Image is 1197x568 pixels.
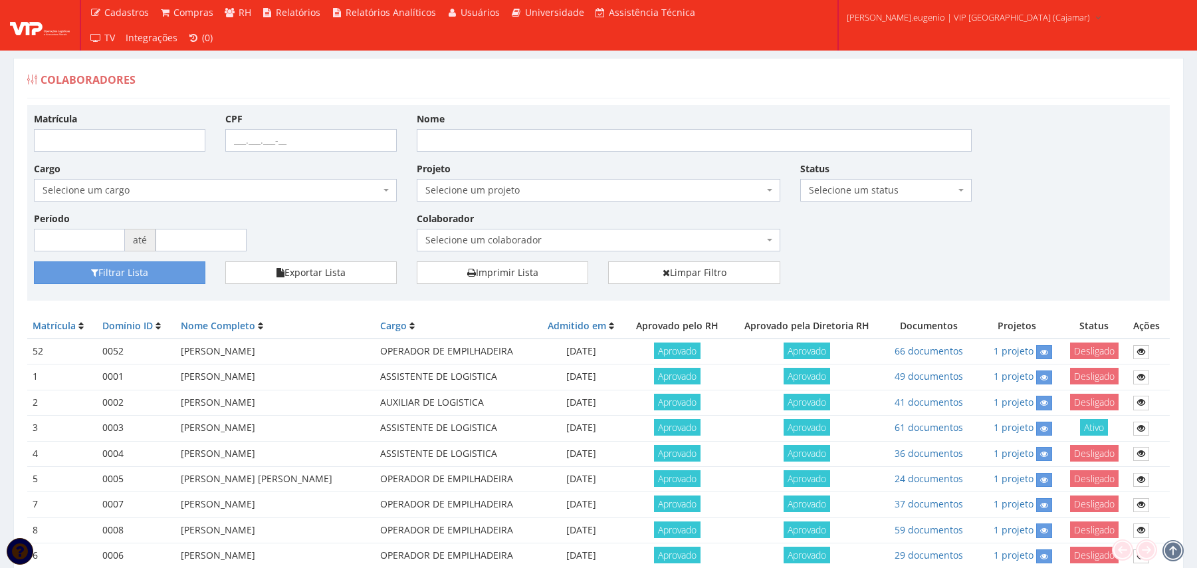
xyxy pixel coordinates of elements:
[895,447,963,460] a: 36 documentos
[27,492,97,517] td: 7
[973,314,1060,339] th: Projetos
[104,31,115,44] span: TV
[225,112,243,126] label: CPF
[994,370,1034,382] a: 1 projeto
[97,339,175,364] td: 0052
[183,25,219,51] a: (0)
[1070,343,1119,359] span: Desligado
[175,339,375,364] td: [PERSON_NAME]
[784,419,830,436] span: Aprovado
[538,441,625,466] td: [DATE]
[994,549,1034,561] a: 1 projeto
[97,390,175,415] td: 0002
[1128,314,1170,339] th: Ações
[538,517,625,543] td: [DATE]
[425,184,763,197] span: Selecione um projeto
[784,368,830,384] span: Aprovado
[34,261,205,284] button: Filtrar Lista
[375,364,538,390] td: ASSISTENTE DE LOGISTICA
[525,6,584,19] span: Universidade
[417,212,474,225] label: Colaborador
[27,416,97,441] td: 3
[895,396,963,408] a: 41 documentos
[97,416,175,441] td: 0003
[895,497,963,510] a: 37 documentos
[346,6,436,19] span: Relatórios Analíticos
[895,345,963,357] a: 66 documentos
[784,547,830,563] span: Aprovado
[84,25,120,51] a: TV
[654,445,701,462] span: Aprovado
[225,129,397,152] input: ___.___.___-__
[654,394,701,410] span: Aprovado
[784,394,830,410] span: Aprovado
[895,549,963,561] a: 29 documentos
[425,233,763,247] span: Selecione um colaborador
[994,472,1034,485] a: 1 projeto
[120,25,183,51] a: Integrações
[175,492,375,517] td: [PERSON_NAME]
[225,261,397,284] button: Exportar Lista
[417,229,780,251] span: Selecione um colaborador
[784,521,830,538] span: Aprovado
[27,364,97,390] td: 1
[10,15,70,35] img: logo
[538,492,625,517] td: [DATE]
[33,319,76,332] a: Matrícula
[895,370,963,382] a: 49 documentos
[538,364,625,390] td: [DATE]
[380,319,407,332] a: Cargo
[784,470,830,487] span: Aprovado
[654,343,701,359] span: Aprovado
[126,31,177,44] span: Integrações
[538,339,625,364] td: [DATE]
[375,492,538,517] td: OPERADOR DE EMPILHADEIRA
[895,472,963,485] a: 24 documentos
[994,421,1034,434] a: 1 projeto
[417,179,780,202] span: Selecione um projeto
[800,179,972,202] span: Selecione um status
[994,523,1034,536] a: 1 projeto
[895,523,963,536] a: 59 documentos
[538,390,625,415] td: [DATE]
[375,466,538,492] td: OPERADOR DE EMPILHADEIRA
[800,162,829,176] label: Status
[34,179,397,202] span: Selecione um cargo
[847,11,1090,24] span: [PERSON_NAME].eugenio | VIP [GEOGRAPHIC_DATA] (Cajamar)
[34,162,60,176] label: Cargo
[417,112,445,126] label: Nome
[461,6,500,19] span: Usuários
[1070,496,1119,512] span: Desligado
[784,445,830,462] span: Aprovado
[809,184,955,197] span: Selecione um status
[27,517,97,543] td: 8
[125,229,156,251] span: até
[654,368,701,384] span: Aprovado
[104,6,149,19] span: Cadastros
[730,314,884,339] th: Aprovado pela Diretoria RH
[97,517,175,543] td: 0008
[175,517,375,543] td: [PERSON_NAME]
[97,364,175,390] td: 0001
[239,6,251,19] span: RH
[784,343,830,359] span: Aprovado
[1061,314,1128,339] th: Status
[654,521,701,538] span: Aprovado
[1080,419,1108,436] span: Ativo
[417,162,451,176] label: Projeto
[654,547,701,563] span: Aprovado
[375,441,538,466] td: ASSISTENTE DE LOGISTICA
[994,396,1034,408] a: 1 projeto
[375,339,538,364] td: OPERADOR DE EMPILHADEIRA
[175,416,375,441] td: [PERSON_NAME]
[102,319,153,332] a: Domínio ID
[202,31,213,44] span: (0)
[1070,368,1119,384] span: Desligado
[97,466,175,492] td: 0005
[994,345,1034,357] a: 1 projeto
[27,339,97,364] td: 52
[417,261,588,284] a: Imprimir Lista
[538,416,625,441] td: [DATE]
[654,419,701,436] span: Aprovado
[27,441,97,466] td: 4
